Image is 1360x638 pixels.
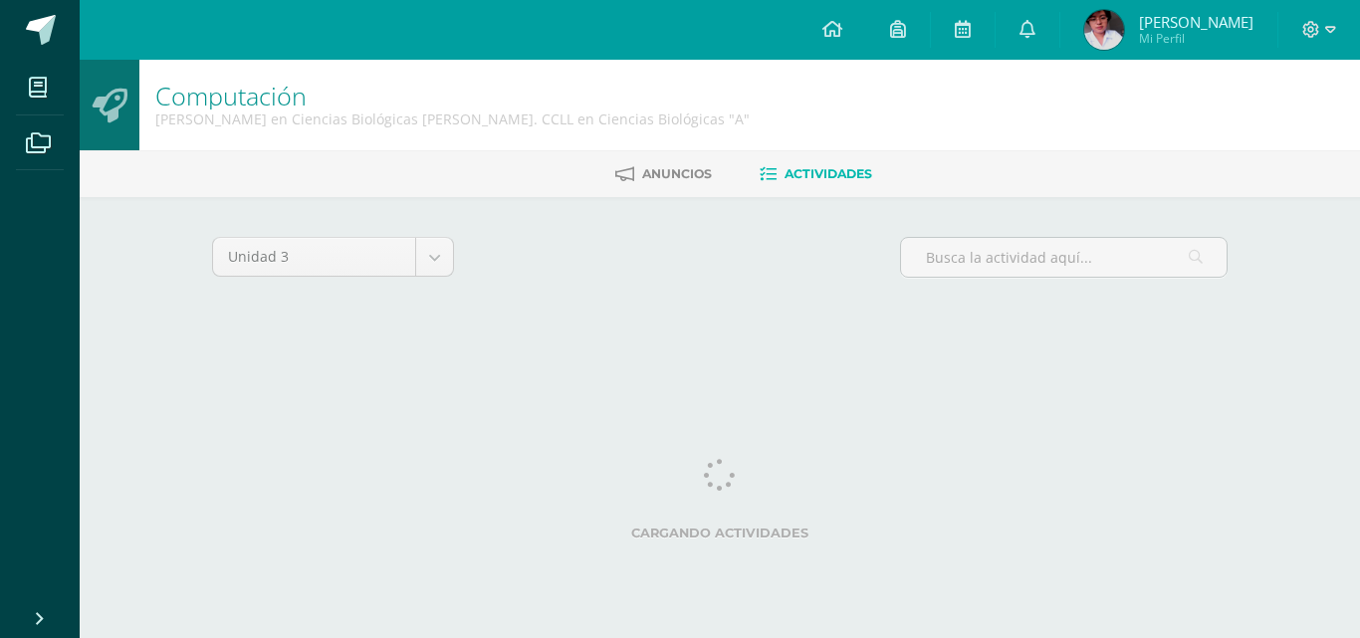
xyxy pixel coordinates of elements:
[1084,10,1124,50] img: 163d6c794189021eb31c0f4946c21a3a.png
[1139,12,1253,32] span: [PERSON_NAME]
[615,158,712,190] a: Anuncios
[212,526,1228,540] label: Cargando actividades
[155,109,750,128] div: Quinto Bachillerato en Ciencias Biológicas Bach. CCLL en Ciencias Biológicas 'A'
[1139,30,1253,47] span: Mi Perfil
[155,82,750,109] h1: Computación
[228,238,400,276] span: Unidad 3
[901,238,1227,277] input: Busca la actividad aquí...
[642,166,712,181] span: Anuncios
[785,166,872,181] span: Actividades
[155,79,307,112] a: Computación
[213,238,453,276] a: Unidad 3
[760,158,872,190] a: Actividades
